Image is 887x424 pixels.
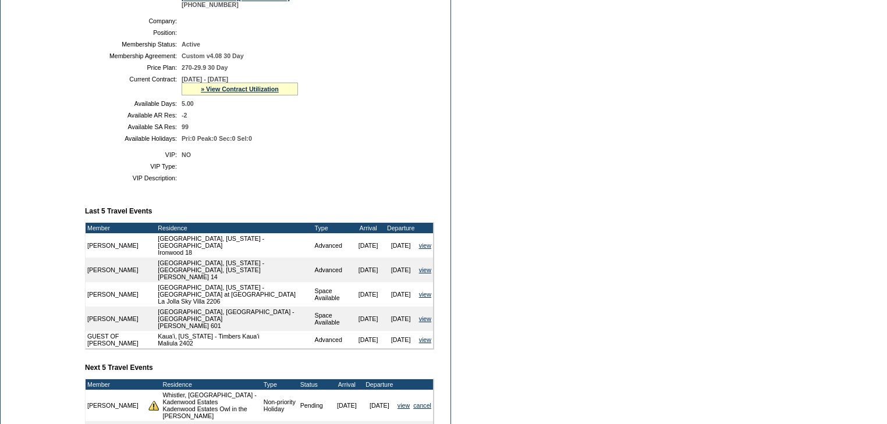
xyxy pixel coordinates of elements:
[352,331,385,348] td: [DATE]
[182,52,244,59] span: Custom v4.08 30 Day
[182,123,189,130] span: 99
[156,331,313,348] td: Kaua'i, [US_STATE] - Timbers Kaua'i Maliula 2402
[86,223,156,233] td: Member
[148,400,159,411] img: There are insufficient days and/or tokens to cover this reservation
[385,258,417,282] td: [DATE]
[156,258,313,282] td: [GEOGRAPHIC_DATA], [US_STATE] - [GEOGRAPHIC_DATA], [US_STATE] [PERSON_NAME] 14
[419,242,431,249] a: view
[90,29,177,36] td: Position:
[90,112,177,119] td: Available AR Res:
[86,379,147,390] td: Member
[313,331,352,348] td: Advanced
[90,76,177,95] td: Current Contract:
[363,379,396,390] td: Departure
[313,233,352,258] td: Advanced
[398,402,410,409] a: view
[182,135,252,142] span: Pri:0 Peak:0 Sec:0 Sel:0
[313,307,352,331] td: Space Available
[331,390,363,421] td: [DATE]
[313,282,352,307] td: Space Available
[85,207,152,215] b: Last 5 Travel Events
[201,85,279,92] a: » View Contract Utilization
[90,151,177,158] td: VIP:
[86,331,156,348] td: GUEST OF [PERSON_NAME]
[86,390,147,421] td: [PERSON_NAME]
[262,379,299,390] td: Type
[90,17,177,24] td: Company:
[352,258,385,282] td: [DATE]
[313,258,352,282] td: Advanced
[419,266,431,273] a: view
[161,379,261,390] td: Residence
[352,307,385,331] td: [DATE]
[156,223,313,233] td: Residence
[363,390,396,421] td: [DATE]
[182,64,228,71] span: 270-29.9 30 Day
[313,223,352,233] td: Type
[385,331,417,348] td: [DATE]
[182,112,187,119] span: -2
[90,123,177,130] td: Available SA Res:
[90,100,177,107] td: Available Days:
[156,307,313,331] td: [GEOGRAPHIC_DATA], [GEOGRAPHIC_DATA] - [GEOGRAPHIC_DATA] [PERSON_NAME] 601
[419,336,431,343] a: view
[262,390,299,421] td: Non-priority Holiday
[90,41,177,48] td: Membership Status:
[352,282,385,307] td: [DATE]
[90,52,177,59] td: Membership Agreement:
[182,41,200,48] span: Active
[90,163,177,170] td: VIP Type:
[86,233,156,258] td: [PERSON_NAME]
[182,100,194,107] span: 5.00
[86,282,156,307] td: [PERSON_NAME]
[182,76,228,83] span: [DATE] - [DATE]
[419,315,431,322] a: view
[90,174,177,181] td: VIP Description:
[299,379,331,390] td: Status
[156,282,313,307] td: [GEOGRAPHIC_DATA], [US_STATE] - [GEOGRAPHIC_DATA] at [GEOGRAPHIC_DATA] La Jolla Sky Villa 2206
[352,223,385,233] td: Arrival
[352,233,385,258] td: [DATE]
[90,64,177,71] td: Price Plan:
[385,223,417,233] td: Departure
[85,364,153,372] b: Next 5 Travel Events
[86,307,156,331] td: [PERSON_NAME]
[331,379,363,390] td: Arrival
[86,258,156,282] td: [PERSON_NAME]
[419,291,431,298] a: view
[182,151,191,158] span: NO
[385,282,417,307] td: [DATE]
[161,390,261,421] td: Whistler, [GEOGRAPHIC_DATA] - Kadenwood Estates Kadenwood Estates Owl in the [PERSON_NAME]
[299,390,331,421] td: Pending
[385,233,417,258] td: [DATE]
[156,233,313,258] td: [GEOGRAPHIC_DATA], [US_STATE] - [GEOGRAPHIC_DATA] Ironwood 18
[90,135,177,142] td: Available Holidays:
[413,402,431,409] a: cancel
[385,307,417,331] td: [DATE]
